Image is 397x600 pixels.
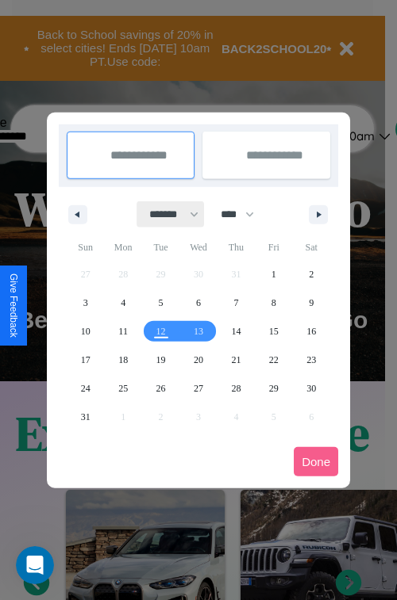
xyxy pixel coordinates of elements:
button: 28 [218,374,255,403]
span: 9 [309,289,314,317]
span: Fri [255,235,292,260]
span: Sun [67,235,104,260]
button: 14 [218,317,255,346]
button: 29 [255,374,292,403]
span: 12 [156,317,166,346]
span: 29 [269,374,279,403]
button: 16 [293,317,330,346]
button: 8 [255,289,292,317]
span: 5 [159,289,164,317]
button: 13 [179,317,217,346]
span: Sat [293,235,330,260]
button: 12 [142,317,179,346]
span: 20 [194,346,203,374]
span: 28 [231,374,241,403]
span: 26 [156,374,166,403]
span: 3 [83,289,88,317]
iframe: Intercom live chat [16,546,54,584]
span: 23 [306,346,316,374]
span: Mon [104,235,141,260]
button: 11 [104,317,141,346]
span: 1 [272,260,276,289]
span: 31 [81,403,91,431]
button: 5 [142,289,179,317]
span: 10 [81,317,91,346]
span: 19 [156,346,166,374]
button: 15 [255,317,292,346]
button: 25 [104,374,141,403]
button: 18 [104,346,141,374]
span: 25 [118,374,128,403]
span: 11 [118,317,128,346]
span: 7 [233,289,238,317]
button: 24 [67,374,104,403]
span: 22 [269,346,279,374]
span: 8 [272,289,276,317]
span: Thu [218,235,255,260]
span: 24 [81,374,91,403]
button: 20 [179,346,217,374]
button: 2 [293,260,330,289]
button: 9 [293,289,330,317]
button: Done [294,447,338,476]
span: 27 [194,374,203,403]
button: 3 [67,289,104,317]
span: 6 [196,289,201,317]
button: 6 [179,289,217,317]
div: Give Feedback [8,273,19,338]
button: 4 [104,289,141,317]
button: 30 [293,374,330,403]
button: 21 [218,346,255,374]
button: 26 [142,374,179,403]
span: 15 [269,317,279,346]
span: 14 [231,317,241,346]
button: 22 [255,346,292,374]
button: 10 [67,317,104,346]
span: Wed [179,235,217,260]
span: 13 [194,317,203,346]
button: 17 [67,346,104,374]
span: 17 [81,346,91,374]
span: 16 [306,317,316,346]
span: 30 [306,374,316,403]
span: 2 [309,260,314,289]
span: 18 [118,346,128,374]
button: 1 [255,260,292,289]
span: Tue [142,235,179,260]
button: 23 [293,346,330,374]
span: 21 [231,346,241,374]
button: 7 [218,289,255,317]
button: 19 [142,346,179,374]
span: 4 [121,289,125,317]
button: 31 [67,403,104,431]
button: 27 [179,374,217,403]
